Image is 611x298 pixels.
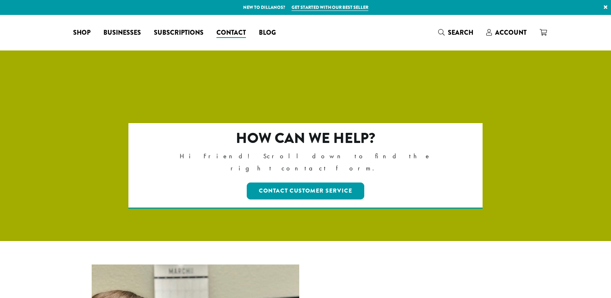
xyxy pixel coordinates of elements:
[67,26,97,39] a: Shop
[73,28,90,38] span: Shop
[495,28,527,37] span: Account
[163,130,448,147] h2: How can we help?
[259,28,276,38] span: Blog
[163,150,448,174] p: Hi Friend! Scroll down to find the right contact form.
[216,28,246,38] span: Contact
[154,28,204,38] span: Subscriptions
[292,4,368,11] a: Get started with our best seller
[103,28,141,38] span: Businesses
[247,183,364,199] a: Contact Customer Service
[448,28,473,37] span: Search
[432,26,480,39] a: Search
